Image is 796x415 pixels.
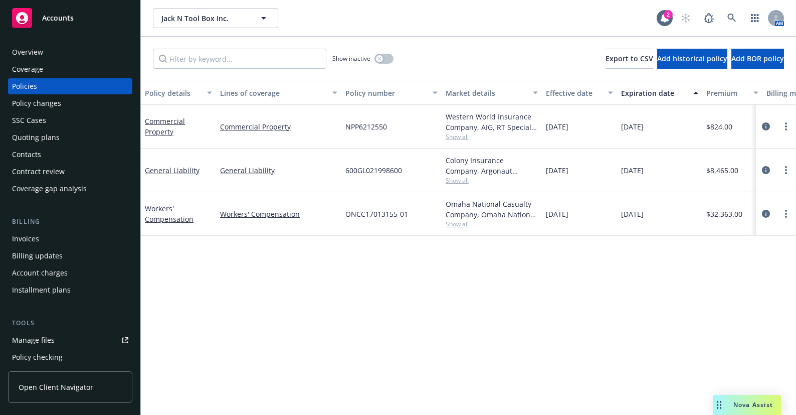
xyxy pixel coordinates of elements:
[220,121,337,132] a: Commercial Property
[145,116,185,136] a: Commercial Property
[345,165,402,176] span: 600GL021998600
[145,204,193,224] a: Workers' Compensation
[220,165,337,176] a: General Liability
[546,165,568,176] span: [DATE]
[706,165,738,176] span: $8,465.00
[733,400,773,409] span: Nova Assist
[606,54,653,63] span: Export to CSV
[745,8,765,28] a: Switch app
[8,282,132,298] a: Installment plans
[42,14,74,22] span: Accounts
[345,121,387,132] span: NPP6212550
[713,395,725,415] div: Drag to move
[8,4,132,32] a: Accounts
[345,209,408,219] span: ONCC17013155-01
[446,176,538,185] span: Show all
[8,217,132,227] div: Billing
[8,129,132,146] a: Quoting plans
[664,10,673,19] div: 2
[141,81,216,105] button: Policy details
[345,88,427,98] div: Policy number
[442,81,542,105] button: Market details
[446,111,538,132] div: Western World Insurance Company, AIG, RT Specialty Insurance Services, LLC (RSG Specialty, LLC)
[657,49,727,69] button: Add historical policy
[8,164,132,180] a: Contract review
[12,147,41,163] div: Contacts
[8,248,132,264] a: Billing updates
[760,120,772,132] a: circleInformation
[446,132,538,141] span: Show all
[546,121,568,132] span: [DATE]
[12,282,71,298] div: Installment plans
[676,8,696,28] a: Start snowing
[8,231,132,247] a: Invoices
[706,88,747,98] div: Premium
[446,88,527,98] div: Market details
[220,88,326,98] div: Lines of coverage
[12,44,43,60] div: Overview
[153,8,278,28] button: Jack N Tool Box Inc.
[12,332,55,348] div: Manage files
[621,88,687,98] div: Expiration date
[12,265,68,281] div: Account charges
[8,112,132,128] a: SSC Cases
[780,208,792,220] a: more
[12,164,65,180] div: Contract review
[780,120,792,132] a: more
[446,220,538,228] span: Show all
[546,88,602,98] div: Effective date
[12,112,46,128] div: SSC Cases
[12,248,63,264] div: Billing updates
[8,332,132,348] a: Manage files
[145,88,201,98] div: Policy details
[8,265,132,281] a: Account charges
[341,81,442,105] button: Policy number
[446,199,538,220] div: Omaha National Casualty Company, Omaha National Casualty Company
[8,95,132,111] a: Policy changes
[713,395,781,415] button: Nova Assist
[12,78,37,94] div: Policies
[546,209,568,219] span: [DATE]
[8,61,132,77] a: Coverage
[161,13,248,24] span: Jack N Tool Box Inc.
[8,78,132,94] a: Policies
[542,81,617,105] button: Effective date
[617,81,702,105] button: Expiration date
[12,181,87,197] div: Coverage gap analysis
[722,8,742,28] a: Search
[760,208,772,220] a: circleInformation
[153,49,326,69] input: Filter by keyword...
[220,209,337,219] a: Workers' Compensation
[145,166,200,175] a: General Liability
[621,209,644,219] span: [DATE]
[8,44,132,60] a: Overview
[706,121,732,132] span: $824.00
[8,147,132,163] a: Contacts
[12,61,43,77] div: Coverage
[446,155,538,176] div: Colony Insurance Company, Argonaut Insurance Company (Argo), CRC Group
[332,54,370,63] span: Show inactive
[12,231,39,247] div: Invoices
[699,8,719,28] a: Report a Bug
[702,81,762,105] button: Premium
[12,95,61,111] div: Policy changes
[621,121,644,132] span: [DATE]
[19,382,93,392] span: Open Client Navigator
[8,349,132,365] a: Policy checking
[621,165,644,176] span: [DATE]
[760,164,772,176] a: circleInformation
[780,164,792,176] a: more
[8,181,132,197] a: Coverage gap analysis
[731,54,784,63] span: Add BOR policy
[12,349,63,365] div: Policy checking
[657,54,727,63] span: Add historical policy
[8,318,132,328] div: Tools
[606,49,653,69] button: Export to CSV
[706,209,742,219] span: $32,363.00
[216,81,341,105] button: Lines of coverage
[731,49,784,69] button: Add BOR policy
[12,129,60,146] div: Quoting plans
